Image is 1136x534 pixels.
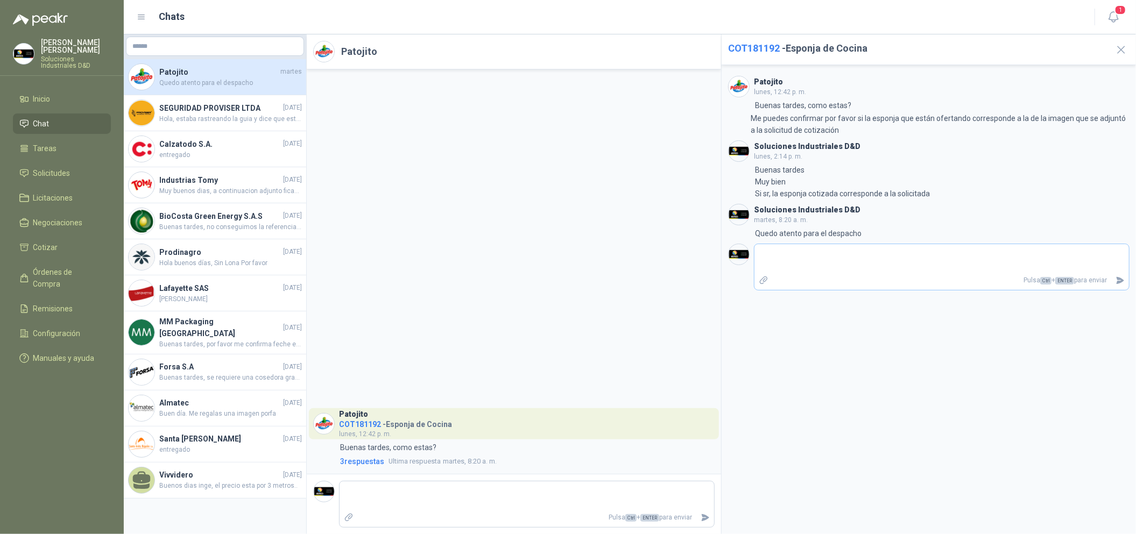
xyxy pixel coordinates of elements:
img: Company Logo [13,44,34,64]
p: [PERSON_NAME] [PERSON_NAME] [41,39,111,54]
img: Company Logo [129,319,154,345]
span: [DATE] [283,398,302,408]
h4: Calzatodo S.A. [159,138,281,150]
label: Adjuntar archivos [340,508,358,527]
img: Company Logo [129,136,154,162]
label: Adjuntar archivos [754,271,773,290]
a: Company LogoAlmatec[DATE]Buen día. Me regalas una imagen porfa [124,390,306,426]
img: Company Logo [129,244,154,270]
img: Company Logo [314,414,334,434]
img: Company Logo [129,431,154,457]
a: Company LogoIndustrias Tomy[DATE]Muy buenos dias, a continuacion adjunto ficah tecnica el certifi... [124,167,306,203]
span: [DATE] [283,175,302,185]
a: Configuración [13,323,111,344]
span: Solicitudes [33,167,70,179]
span: Inicio [33,93,51,105]
span: 3 respuesta s [340,455,384,467]
span: [DATE] [283,470,302,480]
h4: Industrias Tomy [159,174,281,186]
a: Company LogoLafayette SAS[DATE][PERSON_NAME] [124,275,306,311]
p: Buenas tardes, como estas? [755,99,851,111]
a: Company LogoCalzatodo S.A.[DATE]entregado [124,131,306,167]
span: [DATE] [283,103,302,113]
span: Negociaciones [33,217,83,229]
span: ENTER [640,514,659,522]
span: [DATE] [283,362,302,372]
a: Remisiones [13,298,111,319]
span: Buenas tardes, no conseguimos la referencia de la pulidora adjunto foto de herramienta. Por favor... [159,222,302,232]
p: Pulsa + para enviar [358,508,697,527]
h3: Soluciones Industriales D&D [754,144,860,149]
img: Company Logo [729,204,749,225]
span: Licitaciones [33,192,73,204]
span: [DATE] [283,139,302,149]
a: Vivvidero[DATE]Buenos dias inge, el precio esta por 3 metros.. [124,462,306,499]
a: Licitaciones [13,188,111,208]
span: [DATE] [283,211,302,221]
a: Company LogoBioCosta Green Energy S.A.S[DATE]Buenas tardes, no conseguimos la referencia de la pu... [124,203,306,239]
button: Enviar [1111,271,1129,290]
span: Muy buenos dias, a continuacion adjunto ficah tecnica el certificado se comparte despues de la co... [159,186,302,196]
span: entregado [159,445,302,455]
span: martes [280,67,302,77]
h4: - Esponja de Cocina [339,417,452,428]
span: Manuales y ayuda [33,352,95,364]
span: Chat [33,118,50,130]
a: Tareas [13,138,111,159]
span: Buen día. Me regalas una imagen porfa [159,409,302,419]
img: Logo peakr [13,13,68,26]
a: 3respuestasUltima respuestamartes, 8:20 a. m. [338,455,715,467]
a: Manuales y ayuda [13,348,111,368]
h2: Patojito [341,44,377,59]
h4: Prodinagro [159,246,281,258]
h3: Patojito [754,79,783,85]
img: Company Logo [729,141,749,161]
span: Órdenes de Compra [33,266,101,290]
span: [DATE] [283,323,302,333]
span: Ultima respuesta [389,456,441,467]
span: Buenos dias inge, el precio esta por 3 metros.. [159,481,302,491]
span: Buenas tardes, por favor me confirma feche estimada del llegada del equipo. gracias. [159,339,302,350]
a: Chat [13,113,111,134]
span: Cotizar [33,241,58,253]
h4: BioCosta Green Energy S.A.S [159,210,281,222]
button: 1 [1104,8,1123,27]
span: Hola, estaba rastreando la guia y dice que esta en reparto [159,114,302,124]
img: Company Logo [129,395,154,421]
img: Company Logo [314,41,334,62]
h4: Lafayette SAS [159,282,281,294]
span: Ctrl [1040,277,1052,284]
a: Inicio [13,89,111,109]
span: entregado [159,150,302,160]
span: [PERSON_NAME] [159,294,302,304]
p: Me puedes confirmar por favor si la esponja que están ofertando corresponde a la de la imagen que... [751,112,1130,136]
img: Company Logo [129,172,154,198]
img: Company Logo [729,244,749,265]
a: Company LogoProdinagro[DATE]Hola buenos días, Sin Lona Por favor [124,239,306,275]
p: Buenas tardes Muy bien Si sr, la esponja cotizada corresponde a la solicitada [755,164,930,200]
span: Remisiones [33,303,73,315]
span: lunes, 12:42 p. m. [754,88,806,96]
h4: Almatec [159,397,281,409]
h2: - Esponja de Cocina [728,41,1106,56]
img: Company Logo [129,100,154,126]
h4: Vivvidero [159,469,281,481]
a: Company LogoSanta [PERSON_NAME][DATE]entregado [124,426,306,462]
span: [DATE] [283,434,302,444]
span: Buenas tardes, se requiere una cosedora grande, Idustrial, pienso que la cotizada no es lo que ne... [159,373,302,383]
img: Company Logo [129,280,154,306]
p: Pulsa + para enviar [773,271,1112,290]
span: COT181192 [728,42,780,54]
span: martes, 8:20 a. m. [754,216,808,224]
p: Soluciones Industriales D&D [41,56,111,69]
img: Company Logo [129,208,154,234]
p: Quedo atento para el despacho [755,227,862,239]
a: Company LogoMM Packaging [GEOGRAPHIC_DATA][DATE]Buenas tardes, por favor me confirma feche estima... [124,311,306,354]
span: Quedo atento para el despacho [159,78,302,88]
h4: Santa [PERSON_NAME] [159,433,281,445]
p: Buenas tardes, como estas? [340,442,436,453]
h4: Forsa S.A [159,361,281,373]
a: Cotizar [13,237,111,258]
h1: Chats [159,9,185,24]
h3: Patojito [339,411,368,417]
